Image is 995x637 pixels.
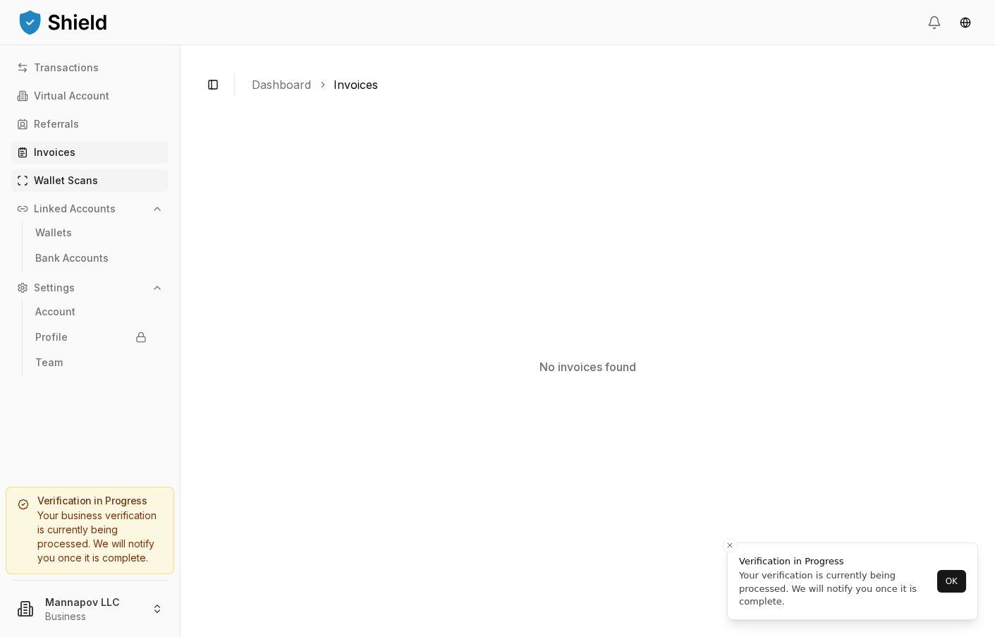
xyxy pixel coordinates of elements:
[34,147,75,157] p: Invoices
[11,113,169,135] a: Referrals
[18,509,162,565] div: Your business verification is currently being processed. We will notify you once it is complete.
[35,358,63,368] p: Team
[11,56,169,79] a: Transactions
[35,228,72,238] p: Wallets
[252,76,961,93] nav: breadcrumb
[35,253,109,263] p: Bank Accounts
[30,301,152,323] a: Account
[937,570,966,593] button: OK
[334,76,378,93] a: Invoices
[11,198,169,220] button: Linked Accounts
[6,487,174,574] a: Verification in ProgressYour business verification is currently being processed. We will notify y...
[35,332,68,342] p: Profile
[45,609,140,624] p: Business
[35,307,75,317] p: Account
[30,247,152,269] a: Bank Accounts
[539,358,636,375] p: No invoices found
[45,595,140,609] p: Mannapov LLC
[723,538,737,552] button: Close toast
[252,76,311,93] a: Dashboard
[30,351,152,374] a: Team
[17,8,109,36] img: ShieldPay Logo
[34,204,116,214] p: Linked Accounts
[739,554,933,569] div: Verification in Progress
[30,326,152,348] a: Profile
[34,176,98,186] p: Wallet Scans
[34,119,79,129] p: Referrals
[34,91,109,101] p: Virtual Account
[34,63,99,73] p: Transactions
[34,283,75,293] p: Settings
[11,169,169,192] a: Wallet Scans
[11,85,169,107] a: Virtual Account
[11,141,169,164] a: Invoices
[739,569,933,608] div: Your verification is currently being processed. We will notify you once it is complete.
[18,496,162,506] h5: Verification in Progress
[6,586,174,631] button: Mannapov LLCBusiness
[11,277,169,299] button: Settings
[30,222,152,244] a: Wallets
